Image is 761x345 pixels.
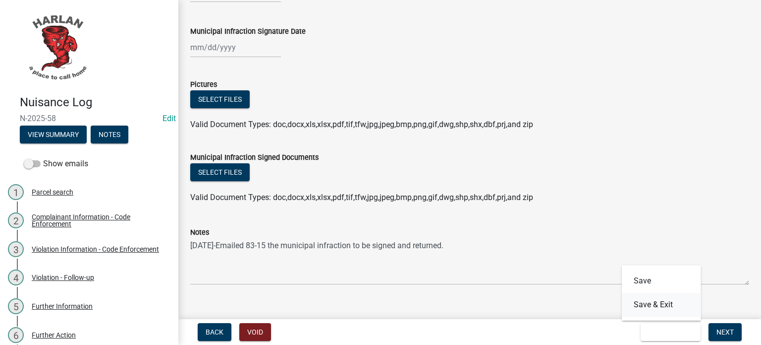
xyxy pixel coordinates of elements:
div: 3 [8,241,24,257]
wm-modal-confirm: Notes [91,131,128,139]
span: Valid Document Types: doc,docx,xls,xlsx,pdf,tif,tfw,jpg,jpeg,bmp,png,gif,dwg,shp,shx,dbf,prj,and zip [190,193,533,202]
div: Further Information [32,303,93,310]
button: Save & Exit [622,293,701,317]
span: Next [716,328,734,336]
button: Save [622,269,701,293]
div: Save & Exit [622,265,701,321]
button: Notes [91,126,128,143]
button: Select files [190,90,250,108]
button: Select files [190,163,250,181]
span: Back [206,328,223,336]
label: Municipal Infraction Signature Date [190,28,306,35]
span: Valid Document Types: doc,docx,xls,xlsx,pdf,tif,tfw,jpg,jpeg,bmp,png,gif,dwg,shp,shx,dbf,prj,and zip [190,120,533,129]
button: View Summary [20,126,87,143]
label: Municipal Infraction Signed Documents [190,154,319,161]
label: Pictures [190,81,217,88]
div: 4 [8,270,24,285]
div: 1 [8,184,24,200]
span: Save & Exit [649,328,687,336]
label: Show emails [24,158,88,170]
div: Parcel search [32,189,73,196]
div: 6 [8,327,24,343]
button: Save & Exit [641,323,701,341]
div: Complainant Information - Code Enforcement [32,213,163,227]
h4: Nuisance Log [20,95,170,110]
button: Back [198,323,231,341]
img: City of Harlan, Iowa [20,10,94,85]
div: Violation Information - Code Enforcement [32,246,159,253]
div: Further Action [32,332,76,339]
span: N-2025-58 [20,114,159,123]
div: Violation - Follow-up [32,274,94,281]
wm-modal-confirm: Edit Application Number [163,114,176,123]
input: mm/dd/yyyy [190,37,281,58]
div: 2 [8,212,24,228]
a: Edit [163,114,176,123]
wm-modal-confirm: Summary [20,131,87,139]
div: 5 [8,298,24,314]
label: Notes [190,229,209,236]
button: Void [239,323,271,341]
button: Next [708,323,742,341]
